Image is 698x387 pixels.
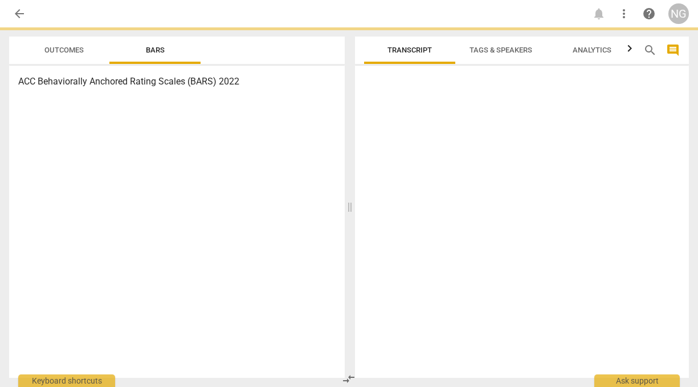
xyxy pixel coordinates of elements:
[642,7,656,21] span: help
[617,7,631,21] span: more_vert
[666,43,680,57] span: comment
[342,372,356,386] span: compare_arrows
[573,46,611,54] span: Analytics
[387,46,432,54] span: Transcript
[668,3,689,24] button: NG
[639,3,659,24] a: Help
[44,46,84,54] span: Outcomes
[13,7,26,21] span: arrow_back
[470,46,532,54] span: Tags & Speakers
[641,41,659,59] button: Search
[18,75,336,88] h3: ACC Behaviorally Anchored Rating Scales (BARS) 2022
[664,41,682,59] button: Show/Hide comments
[18,374,115,387] div: Keyboard shortcuts
[594,374,680,387] div: Ask support
[643,43,657,57] span: search
[146,46,165,54] span: Bars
